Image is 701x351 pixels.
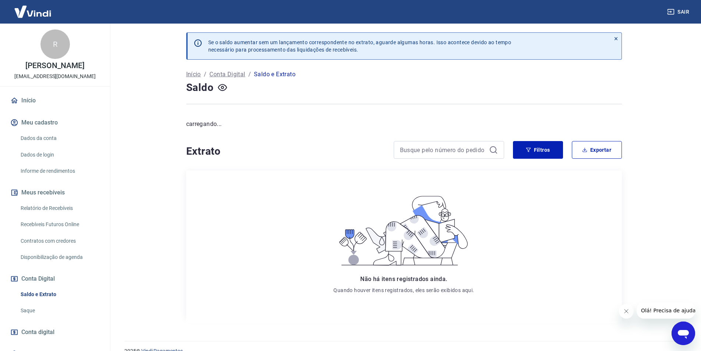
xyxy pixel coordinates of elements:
[21,327,54,337] span: Conta digital
[18,234,101,249] a: Contratos com credores
[18,287,101,302] a: Saldo e Extrato
[4,5,62,11] span: Olá! Precisa de ajuda?
[186,144,385,159] h4: Extrato
[186,120,622,129] p: carregando...
[9,92,101,109] a: Início
[572,141,622,159] button: Exportar
[18,147,101,162] a: Dados de login
[186,70,201,79] a: Início
[637,302,695,319] iframe: Mensagem da empresa
[40,29,70,59] div: R
[9,115,101,131] button: Meu cadastro
[248,70,251,79] p: /
[25,62,84,70] p: [PERSON_NAME]
[9,185,101,201] button: Meus recebíveis
[619,304,634,319] iframe: Fechar mensagem
[333,287,474,294] p: Quando houver itens registrados, eles serão exibidos aqui.
[254,70,295,79] p: Saldo e Extrato
[9,0,57,23] img: Vindi
[186,80,214,95] h4: Saldo
[18,217,101,232] a: Recebíveis Futuros Online
[18,201,101,216] a: Relatório de Recebíveis
[18,164,101,179] a: Informe de rendimentos
[9,271,101,287] button: Conta Digital
[666,5,692,19] button: Sair
[18,131,101,146] a: Dados da conta
[14,73,96,80] p: [EMAIL_ADDRESS][DOMAIN_NAME]
[400,144,486,155] input: Busque pelo número do pedido
[18,250,101,265] a: Disponibilização de agenda
[208,39,511,53] p: Se o saldo aumentar sem um lançamento correspondente no extrato, aguarde algumas horas. Isso acon...
[18,303,101,318] a: Saque
[209,70,245,79] a: Conta Digital
[204,70,206,79] p: /
[513,141,563,159] button: Filtros
[9,324,101,340] a: Conta digital
[672,322,695,345] iframe: Botão para abrir a janela de mensagens
[360,275,447,282] span: Não há itens registrados ainda.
